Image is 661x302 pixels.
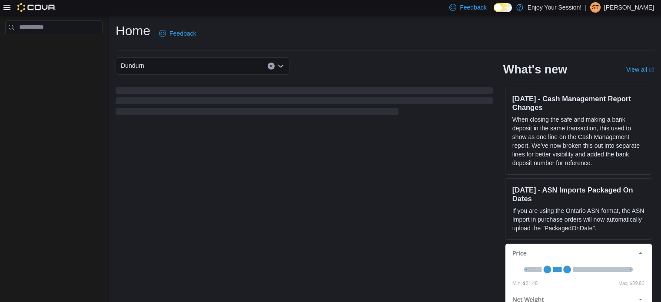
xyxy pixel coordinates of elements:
h1: Home [116,22,150,40]
button: Clear input [268,63,275,70]
span: Feedback [460,3,486,12]
a: View allExternal link [626,66,654,73]
span: Feedback [169,29,196,38]
p: | [585,2,587,13]
p: Enjoy Your Session! [528,2,582,13]
span: ST [592,2,598,13]
h2: What's new [503,63,567,76]
a: Feedback [156,25,199,42]
div: Shannon Thompson [590,2,601,13]
nav: Complex example [5,36,103,57]
button: Open list of options [277,63,284,70]
span: Dundurn [121,60,144,71]
p: When closing the safe and making a bank deposit in the same transaction, this used to show as one... [512,115,645,167]
h3: [DATE] - Cash Management Report Changes [512,94,645,112]
h3: [DATE] - ASN Imports Packaged On Dates [512,186,645,203]
span: Loading [116,89,493,116]
img: Cova [17,3,56,12]
p: If you are using the Ontario ASN format, the ASN Import in purchase orders will now automatically... [512,206,645,232]
input: Dark Mode [494,3,512,12]
p: [PERSON_NAME] [604,2,654,13]
svg: External link [649,67,654,73]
